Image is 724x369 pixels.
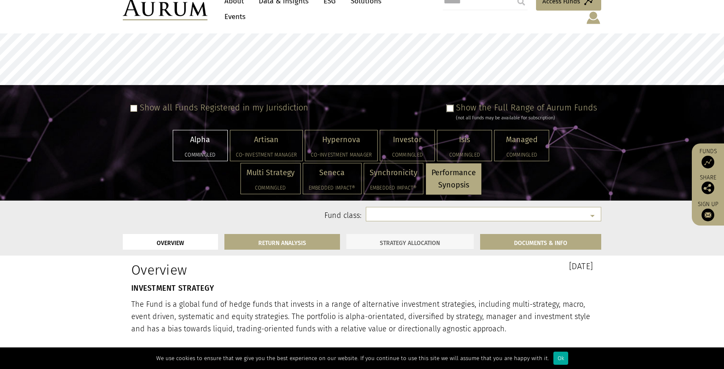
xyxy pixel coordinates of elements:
[368,262,593,270] h3: [DATE]
[131,347,186,356] strong: KEY STATISTICS
[224,234,340,250] a: RETURN ANALYSIS
[236,134,297,146] p: Artisan
[179,134,222,146] p: Alpha
[696,175,720,194] div: Share
[443,152,486,157] h5: Commingled
[500,152,543,157] h5: Commingled
[456,102,597,113] label: Show the Full Range of Aurum Funds
[204,210,362,221] label: Fund class:
[386,152,429,157] h5: Commingled
[696,201,720,221] a: Sign up
[456,114,597,122] div: (not all Funds may be available for subscription)
[702,209,714,221] img: Sign up to our newsletter
[702,182,714,194] img: Share this post
[246,167,295,179] p: Multi Strategy
[140,102,308,113] label: Show all Funds Registered in my Jurisdiction
[431,167,476,191] p: Performance Synopsis
[309,167,356,179] p: Seneca
[370,185,417,190] h5: Embedded Impact®
[309,185,356,190] h5: Embedded Impact®
[311,134,372,146] p: Hypernova
[586,11,601,25] img: account-icon.svg
[220,9,246,25] a: Events
[346,234,474,250] a: STRATEGY ALLOCATION
[311,152,372,157] h5: Co-investment Manager
[443,134,486,146] p: Isis
[480,234,601,250] a: DOCUMENTS & INFO
[179,152,222,157] h5: Commingled
[500,134,543,146] p: Managed
[386,134,429,146] p: Investor
[131,298,593,335] p: The Fund is a global fund of hedge funds that invests in a range of alternative investment strate...
[370,167,417,179] p: Synchronicity
[246,185,295,190] h5: Commingled
[553,352,568,365] div: Ok
[131,284,214,293] strong: INVESTMENT STRATEGY
[702,156,714,168] img: Access Funds
[131,262,356,278] h1: Overview
[696,148,720,168] a: Funds
[236,152,297,157] h5: Co-investment Manager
